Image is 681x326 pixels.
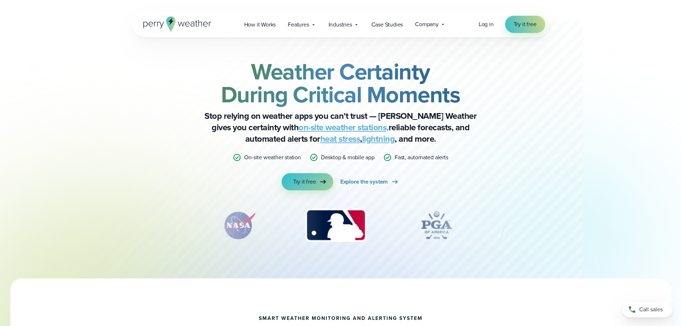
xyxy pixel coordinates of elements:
span: Try it free [514,20,537,29]
a: lightning [362,132,395,145]
span: Features [288,20,309,29]
span: Company [415,20,439,29]
span: How it Works [244,20,276,29]
p: On-site weather station [244,153,301,162]
span: Try it free [293,177,316,186]
div: slideshow [168,208,514,247]
a: Explore the system [340,173,399,190]
p: Desktop & mobile app [321,153,375,162]
a: on-site weather stations, [298,121,389,134]
img: DPR-Construction.svg [499,208,557,243]
div: 5 of 12 [499,208,557,243]
span: Log in [479,20,494,28]
div: 1 of 12 [78,208,179,243]
img: MLB.svg [298,208,374,243]
span: Industries [329,20,352,29]
div: 4 of 12 [408,208,465,243]
a: Log in [479,20,494,29]
div: 3 of 12 [298,208,374,243]
a: How it Works [238,17,282,32]
span: Explore the system [340,177,388,186]
span: Call sales [639,305,663,314]
img: Turner-Construction_1.svg [78,208,179,243]
strong: Weather Certainty During Critical Moments [221,55,460,111]
a: Try it free [282,173,333,190]
div: 2 of 12 [214,208,264,243]
p: Stop relying on weather apps you can’t trust — [PERSON_NAME] Weather gives you certainty with rel... [198,110,484,145]
a: heat stress [320,132,360,145]
a: Call sales [622,302,672,317]
a: Case Studies [365,17,409,32]
p: Fast, automated alerts [395,153,448,162]
h1: smart weather monitoring and alerting system [259,316,423,321]
img: PGA.svg [408,208,465,243]
a: Try it free [505,16,545,33]
span: Case Studies [371,20,403,29]
img: NASA.svg [214,208,264,243]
